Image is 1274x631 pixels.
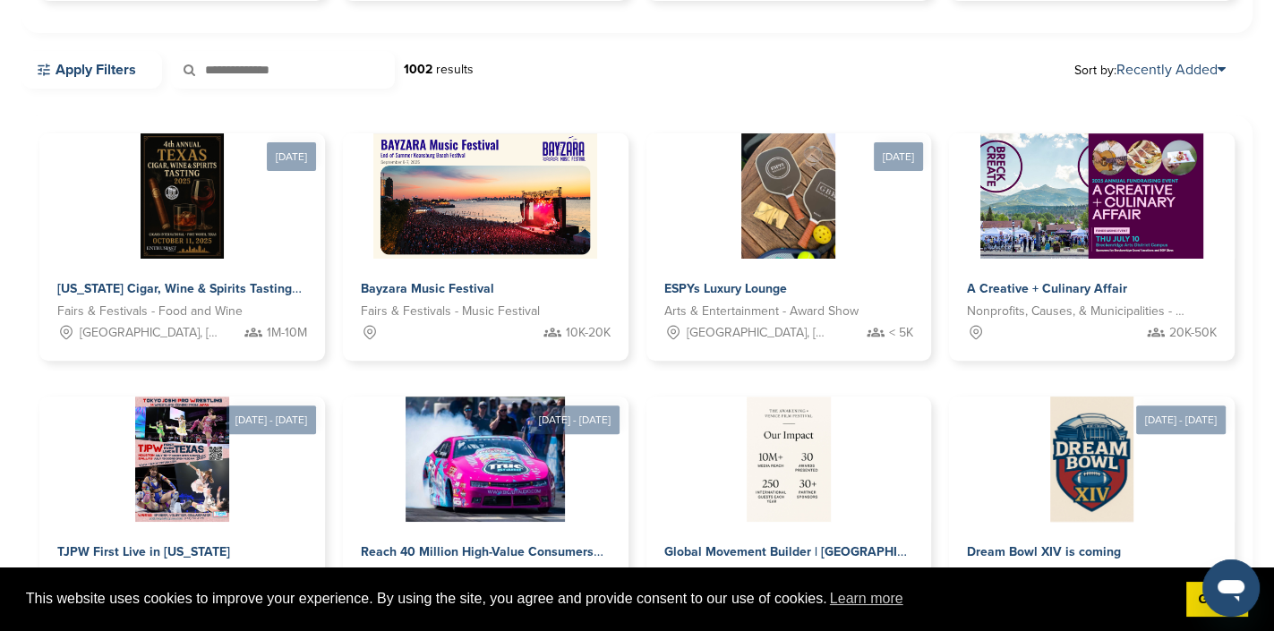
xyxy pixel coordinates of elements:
div: [DATE] [267,142,316,171]
a: Sponsorpitch & Global Movement Builder | [GEOGRAPHIC_DATA], [GEOGRAPHIC_DATA], & Celebrity Gala P... [646,397,932,624]
span: A Creative + Culinary Affair [967,281,1127,296]
a: [DATE] Sponsorpitch & ESPYs Luxury Lounge Arts & Entertainment - Award Show [GEOGRAPHIC_DATA], [G... [646,105,932,361]
a: [DATE] - [DATE] Sponsorpitch & Dream Bowl XIV is coming Sports & Athletes - College Football Bowl... [949,368,1235,624]
span: 20K-50K [1169,323,1217,343]
span: 1M-10M [267,323,307,343]
a: Sponsorpitch & Bayzara Music Festival Fairs & Festivals - Music Festival 10K-20K [343,133,628,361]
img: Sponsorpitch & [1050,397,1133,522]
div: [DATE] - [DATE] [530,405,620,434]
span: Sports & Athletes - College Football Bowl Games [967,565,1190,584]
span: 10K-20K [566,323,611,343]
img: Sponsorpitch & [980,133,1203,259]
img: Sponsorpitch & [741,133,835,259]
span: Bayzara Music Festival [361,281,494,296]
a: [DATE] - [DATE] Sponsorpitch & TJPW First Live in [US_STATE] Arts & Entertainment - Cultural [GEO... [39,368,325,624]
span: Arts & Entertainment - Award Show [664,302,859,321]
span: results [436,62,474,77]
span: Motorsports - Motorsports [361,565,506,584]
span: [GEOGRAPHIC_DATA], [GEOGRAPHIC_DATA] [80,323,219,343]
span: Dream Bowl XIV is coming [967,544,1121,559]
a: dismiss cookie message [1186,582,1248,618]
a: Sponsorpitch & A Creative + Culinary Affair Nonprofits, Causes, & Municipalities - Arts, Culture ... [949,133,1235,361]
span: Fairs & Festivals - Film Festival [664,565,834,584]
a: learn more about cookies [827,585,906,612]
span: Fairs & Festivals - Music Festival [361,302,540,321]
div: [DATE] - [DATE] [227,405,316,434]
span: Nonprofits, Causes, & Municipalities - Arts, Culture and Humanities [967,302,1190,321]
span: This website uses cookies to improve your experience. By using the site, you agree and provide co... [26,585,1172,612]
img: Sponsorpitch & [141,133,224,259]
div: [DATE] - [DATE] [1136,405,1226,434]
span: TJPW First Live in [US_STATE] [57,544,230,559]
img: Sponsorpitch & [747,397,830,522]
span: Sort by: [1074,63,1226,77]
strong: 1002 [404,62,432,77]
img: Sponsorpitch & [135,397,229,522]
span: Fairs & Festivals - Food and Wine [57,302,243,321]
span: [GEOGRAPHIC_DATA], [GEOGRAPHIC_DATA] [687,323,826,343]
a: [DATE] Sponsorpitch & [US_STATE] Cigar, Wine & Spirits Tasting Fairs & Festivals - Food and Wine ... [39,105,325,361]
a: Apply Filters [21,51,162,89]
span: Reach 40 Million High-Value Consumers at 330 MPH [361,544,666,559]
span: ESPYs Luxury Lounge [664,281,787,296]
a: [DATE] - [DATE] Sponsorpitch & Reach 40 Million High-Value Consumers at 330 MPH Motorsports - Mot... [343,368,628,624]
span: [US_STATE] Cigar, Wine & Spirits Tasting [57,281,292,296]
iframe: Button to launch messaging window [1202,559,1260,617]
span: Arts & Entertainment - Cultural [57,565,225,584]
a: Recently Added [1116,61,1226,79]
span: < 5K [889,323,913,343]
img: Sponsorpitch & [406,397,564,522]
img: Sponsorpitch & [373,133,598,259]
div: [DATE] [874,142,923,171]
